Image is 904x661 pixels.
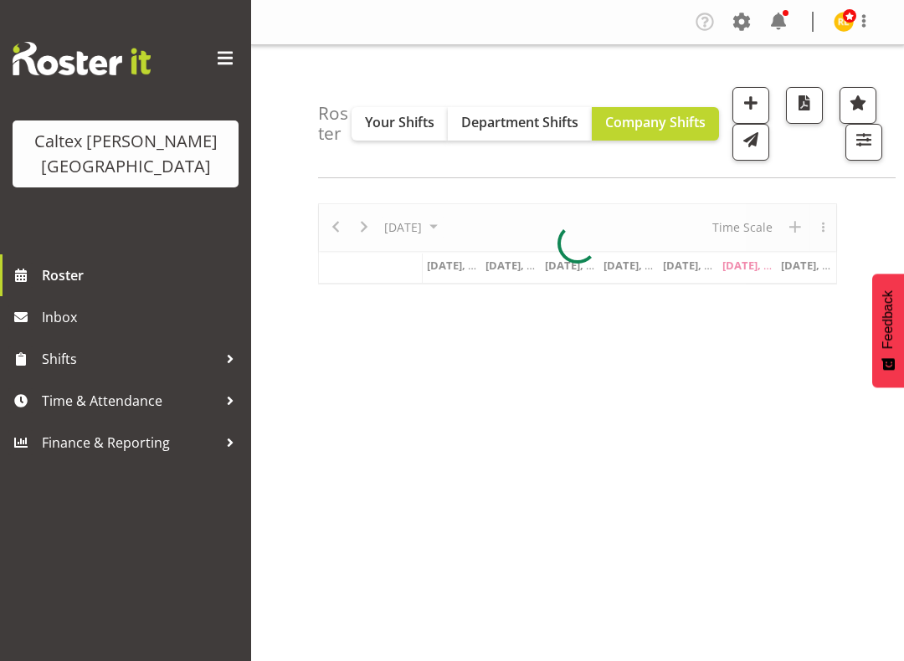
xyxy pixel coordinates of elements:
[592,107,719,141] button: Company Shifts
[318,104,352,143] h4: Roster
[42,388,218,413] span: Time & Attendance
[732,87,769,124] button: Add a new shift
[881,290,896,349] span: Feedback
[448,107,592,141] button: Department Shifts
[42,263,243,288] span: Roster
[845,124,882,161] button: Filter Shifts
[732,124,769,161] button: Send a list of all shifts for the selected filtered period to all rostered employees.
[42,430,218,455] span: Finance & Reporting
[13,42,151,75] img: Rosterit website logo
[29,129,222,179] div: Caltex [PERSON_NAME][GEOGRAPHIC_DATA]
[42,346,218,371] span: Shifts
[840,87,876,124] button: Highlight an important date within the roster.
[605,113,706,131] span: Company Shifts
[786,87,823,124] button: Download a PDF of the roster according to the set date range.
[365,113,434,131] span: Your Shifts
[834,12,854,32] img: reece-lewis10949.jpg
[42,305,243,330] span: Inbox
[872,274,904,387] button: Feedback - Show survey
[352,107,448,141] button: Your Shifts
[461,113,578,131] span: Department Shifts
